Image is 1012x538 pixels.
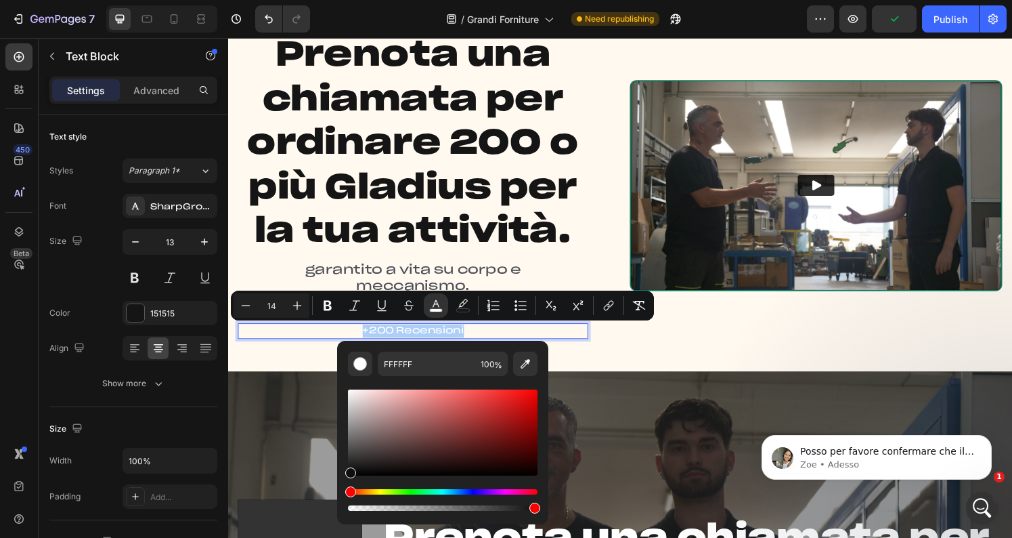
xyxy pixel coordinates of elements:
[966,492,998,524] iframe: Intercom live chat
[255,5,310,33] div: Undo/Redo
[231,291,654,320] div: Editor contextual toolbar
[933,12,967,26] div: Publish
[123,449,217,473] input: Auto
[49,339,87,358] div: Align
[139,298,244,308] span: +200 Recensioni
[378,352,475,376] input: E.g FFFFFF
[5,5,101,33] button: 7
[150,201,214,213] div: SharpGrotesk-Book25
[49,491,81,503] div: Padding
[49,420,85,438] div: Size
[49,131,87,143] div: Text style
[494,358,502,373] span: %
[150,491,214,503] div: Add...
[227,474,301,489] div: Rich Text Editor. Editing area: main
[228,38,1012,538] iframe: Design area
[13,144,32,155] div: 450
[461,12,464,26] span: /
[418,45,801,261] img: Alt image
[102,377,165,390] div: Show more
[123,159,217,183] button: Paragraph 1*
[585,13,654,25] span: Need republishing
[49,307,70,319] div: Color
[49,455,72,467] div: Width
[348,489,537,495] div: Hue
[741,407,1012,501] iframe: Intercom notifications messaggio
[922,5,979,33] button: Publish
[150,308,214,320] div: 151515
[10,295,373,312] div: Rich Text Editor. Editing area: main
[994,472,1005,482] span: 1
[49,165,73,177] div: Styles
[590,142,628,163] button: Play
[10,248,32,259] div: Beta
[62,232,322,266] p: garantito a vita su corpo e meccanismo.
[129,165,180,177] span: Paragraph 1*
[66,48,181,64] p: Text Block
[89,11,95,27] p: 7
[49,200,66,212] div: Font
[67,83,105,98] p: Settings
[467,12,539,26] span: Grandi Forniture
[60,231,323,267] div: Rich Text Editor. Editing area: main
[228,476,299,487] span: +200 Recensioni
[49,232,85,251] div: Size
[49,371,217,396] button: Show more
[133,83,179,98] p: Advanced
